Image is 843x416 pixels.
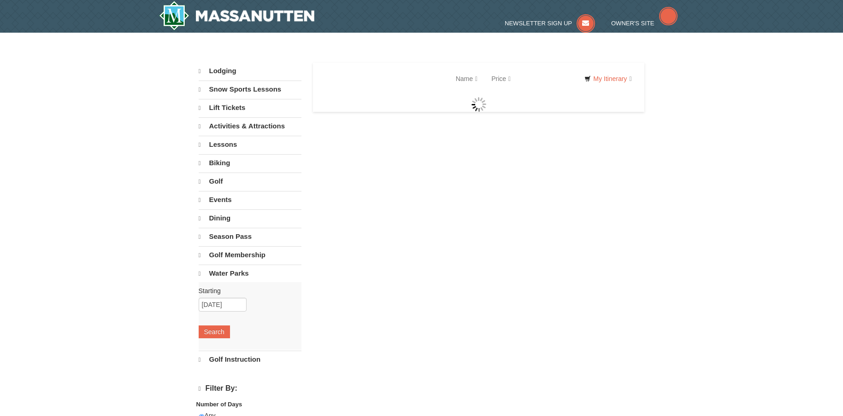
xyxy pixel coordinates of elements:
a: Lodging [199,63,301,80]
img: Massanutten Resort Logo [159,1,315,30]
a: Massanutten Resort [159,1,315,30]
span: Owner's Site [611,20,654,27]
a: Lift Tickets [199,99,301,116]
a: Golf Membership [199,246,301,264]
button: Search [199,325,230,338]
a: Water Parks [199,265,301,282]
a: Price [484,69,518,88]
span: Newsletter Sign Up [505,20,572,27]
a: Name [449,69,484,88]
a: Golf Instruction [199,351,301,368]
h4: Filter By: [199,384,301,393]
a: Snow Sports Lessons [199,81,301,98]
a: Dining [199,209,301,227]
label: Starting [199,286,295,295]
a: Newsletter Sign Up [505,20,595,27]
a: Events [199,191,301,208]
a: Activities & Attractions [199,117,301,135]
a: Biking [199,154,301,172]
a: Lessons [199,136,301,153]
strong: Number of Days [196,401,242,408]
img: wait gif [472,97,486,112]
a: Owner's Site [611,20,678,27]
a: Season Pass [199,228,301,245]
a: My Itinerary [578,72,637,86]
a: Golf [199,173,301,190]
